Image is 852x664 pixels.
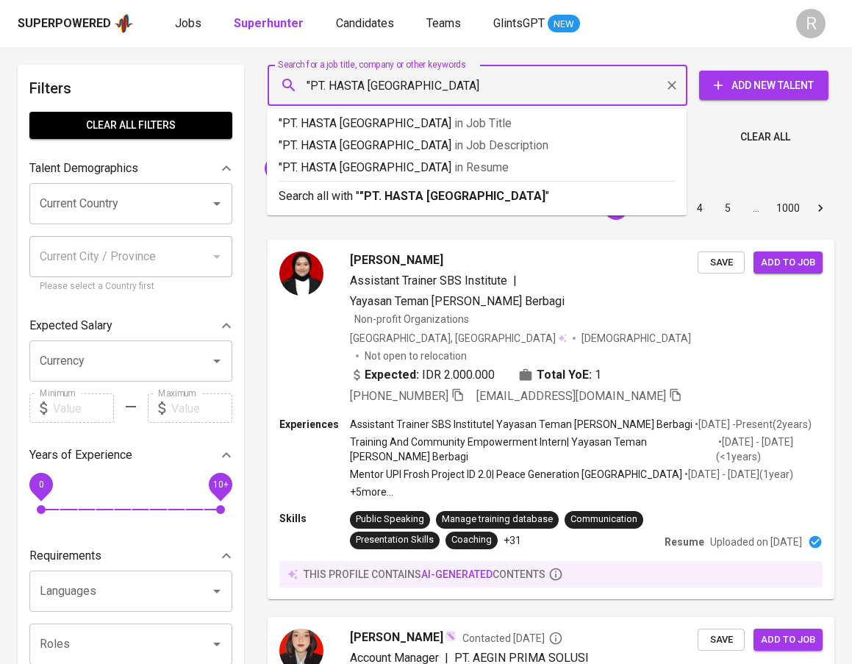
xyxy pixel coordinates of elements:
[18,15,111,32] div: Superpowered
[753,251,823,274] button: Add to job
[753,629,823,651] button: Add to job
[29,446,132,464] p: Years of Experience
[365,366,419,384] b: Expected:
[426,16,461,30] span: Teams
[53,393,114,423] input: Value
[445,630,457,642] img: magic_wand.svg
[426,15,464,33] a: Teams
[207,193,227,214] button: Open
[705,632,737,649] span: Save
[350,629,443,646] span: [PERSON_NAME]
[304,567,545,582] p: this profile contains contents
[454,138,548,152] span: in Job Description
[454,160,509,174] span: in Resume
[744,201,767,215] div: …
[29,440,232,470] div: Years of Experience
[356,533,434,547] div: Presentation Skills
[350,274,507,288] span: Assistant Trainer SBS Institute
[356,513,424,526] div: Public Speaking
[279,188,675,205] p: Search all with " "
[734,124,796,151] button: Clear All
[336,15,397,33] a: Candidates
[809,196,832,220] button: Go to next page
[421,568,493,580] span: AI-generated
[359,189,545,203] b: "PT. HASTA [GEOGRAPHIC_DATA]
[350,467,682,482] p: Mentor UPI Frosh Project ID 2.0 | Peace Generation [GEOGRAPHIC_DATA]
[796,9,826,38] div: R
[698,251,745,274] button: Save
[212,479,228,490] span: 10+
[175,15,204,33] a: Jobs
[350,485,823,499] p: +5 more ...
[29,541,232,571] div: Requirements
[716,435,823,464] p: • [DATE] - [DATE] ( <1 years )
[114,13,134,35] img: app logo
[29,154,232,183] div: Talent Demographics
[537,366,592,384] b: Total YoE:
[761,632,815,649] span: Add to job
[350,331,567,346] div: [GEOGRAPHIC_DATA], [GEOGRAPHIC_DATA]
[698,629,745,651] button: Save
[350,251,443,269] span: [PERSON_NAME]
[513,272,517,290] span: |
[29,311,232,340] div: Expected Salary
[504,533,521,548] p: +31
[41,116,221,135] span: Clear All filters
[581,331,693,346] span: [DEMOGRAPHIC_DATA]
[454,116,512,130] span: in Job Title
[279,251,323,296] img: 5bea90d5fb825016e4ba8597f63553ab.png
[493,15,580,33] a: GlintsGPT NEW
[354,313,469,325] span: Non-profit Organizations
[699,71,828,100] button: Add New Talent
[350,366,495,384] div: IDR 2.000.000
[29,547,101,565] p: Requirements
[279,115,675,132] p: "PT. HASTA [GEOGRAPHIC_DATA]
[336,16,394,30] span: Candidates
[442,513,553,526] div: Manage training database
[595,366,601,384] span: 1
[716,196,740,220] button: Go to page 5
[665,535,704,549] p: Resume
[171,393,232,423] input: Value
[350,389,448,403] span: [PHONE_NUMBER]
[548,631,563,646] svg: By Batam recruiter
[350,294,565,308] span: Yayasan Teman [PERSON_NAME] Berbagi
[279,137,675,154] p: "PT. HASTA [GEOGRAPHIC_DATA]
[761,254,815,271] span: Add to job
[18,13,134,35] a: Superpoweredapp logo
[350,417,692,432] p: Assistant Trainer SBS Institute | Yayasan Teman [PERSON_NAME] Berbagi
[476,389,666,403] span: [EMAIL_ADDRESS][DOMAIN_NAME]
[279,417,350,432] p: Experiences
[462,631,563,646] span: Contacted [DATE]
[265,161,362,175] span: "[PERSON_NAME]"
[268,240,834,599] a: [PERSON_NAME]Assistant Trainer SBS Institute|Yayasan Teman [PERSON_NAME] BerbagiNon-profit Organi...
[692,417,812,432] p: • [DATE] - Present ( 2 years )
[570,513,637,526] div: Communication
[29,76,232,100] h6: Filters
[234,15,307,33] a: Superhunter
[451,533,492,547] div: Coaching
[710,535,802,549] p: Uploaded on [DATE]
[682,467,793,482] p: • [DATE] - [DATE] ( 1 year )
[705,254,737,271] span: Save
[279,159,675,176] p: "PT. HASTA [GEOGRAPHIC_DATA]
[29,112,232,139] button: Clear All filters
[493,16,545,30] span: GlintsGPT
[38,479,43,490] span: 0
[740,128,790,146] span: Clear All
[265,157,378,180] div: "[PERSON_NAME]"
[574,196,834,220] nav: pagination navigation
[772,196,804,220] button: Go to page 1000
[688,196,712,220] button: Go to page 4
[207,634,227,654] button: Open
[548,17,580,32] span: NEW
[207,581,227,601] button: Open
[662,75,682,96] button: Clear
[40,279,222,294] p: Please select a Country first
[365,349,467,363] p: Not open to relocation
[175,16,201,30] span: Jobs
[207,351,227,371] button: Open
[350,435,716,464] p: Training And Community Empowerment Intern | Yayasan Teman [PERSON_NAME] Berbagi
[234,16,304,30] b: Superhunter
[711,76,817,95] span: Add New Talent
